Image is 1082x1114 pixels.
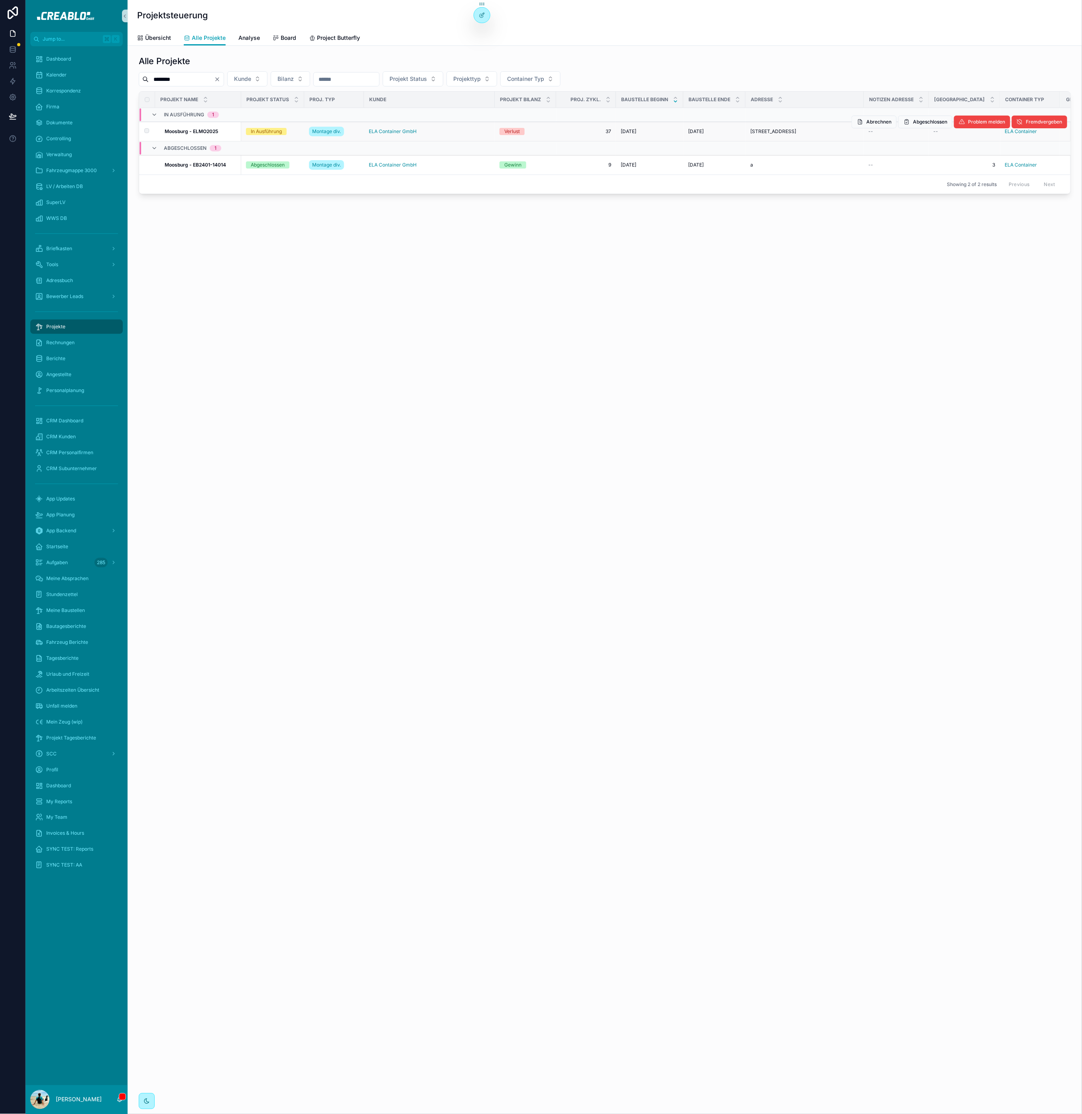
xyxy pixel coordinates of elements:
[30,508,123,522] a: App Planung
[869,128,924,135] a: --
[30,289,123,304] a: Bewerber Leads
[46,543,68,550] span: Startseite
[164,112,204,118] span: In Ausführung
[46,798,72,805] span: My Reports
[30,619,123,633] a: Bautagesberichte
[1005,128,1055,135] a: ELA Container
[46,465,97,472] span: CRM Subunternehmer
[869,128,873,135] span: --
[369,128,417,135] a: ELA Container GmbH
[1026,119,1062,125] span: Fremdvergeben
[1005,96,1045,103] span: Container Typ
[500,128,551,135] a: Verlust
[145,34,171,42] span: Übersicht
[30,68,123,82] a: Kalender
[309,160,344,170] a: Montage div.
[30,603,123,618] a: Meine Baustellen
[46,671,89,677] span: Urlaub und Freizeit
[688,162,741,168] a: [DATE]
[507,75,544,83] span: Container Typ
[46,183,83,190] span: LV / Arbeiten DB
[504,128,520,135] div: Verlust
[369,162,417,168] a: ELA Container GmbH
[30,779,123,793] a: Dashboard
[317,34,360,42] span: Project Butterfly
[251,161,285,169] div: Abgeschlossen
[30,858,123,873] a: SYNC TEST: AA
[271,71,310,86] button: Select Button
[30,715,123,729] a: Mein Zeug (wip)
[137,10,208,21] h1: Projektsteuerung
[30,683,123,697] a: Arbeitszeiten Übersicht
[46,277,73,284] span: Adressbuch
[913,119,947,125] span: Abgeschlossen
[30,383,123,398] a: Personalplanung
[46,56,71,62] span: Dashboard
[1005,128,1037,135] a: ELA Container
[46,814,67,821] span: My Team
[947,181,997,188] span: Showing 2 of 2 results
[30,667,123,681] a: Urlaub und Freizeit
[246,161,299,169] a: Abgeschlossen
[369,96,386,103] span: Kunde
[1005,162,1037,168] span: ELA Container
[46,215,67,222] span: WWS DB
[688,128,704,135] span: [DATE]
[561,162,611,168] a: 9
[934,162,995,168] a: 3
[30,273,123,288] a: Adressbuch
[46,767,58,773] span: Profil
[934,128,938,135] span: --
[934,96,985,103] span: [GEOGRAPHIC_DATA]
[46,324,65,330] span: Projekte
[30,794,123,809] a: My Reports
[46,846,93,853] span: SYNC TEST: Reports
[688,162,704,168] span: [DATE]
[227,71,268,86] button: Select Button
[621,128,679,135] a: [DATE]
[309,127,344,136] a: Montage div.
[750,128,859,135] a: [STREET_ADDRESS]
[212,112,214,118] div: 1
[46,261,58,268] span: Tools
[246,128,299,135] a: In Ausführung
[165,162,236,168] a: Moosburg - EB2401-14014
[30,699,123,713] a: Unfall melden
[26,46,128,883] div: scrollable content
[30,731,123,745] a: Projekt Tagesberichte
[621,96,668,103] span: Baustelle Beginn
[46,418,83,424] span: CRM Dashboard
[30,351,123,366] a: Berichte
[56,1096,102,1104] p: [PERSON_NAME]
[571,96,601,103] span: Proj. Zykl.
[500,71,561,86] button: Select Button
[309,125,359,138] a: Montage div.
[383,71,443,86] button: Select Button
[869,162,873,168] span: --
[504,161,521,169] div: Gewinn
[238,34,260,42] span: Analyse
[43,36,100,42] span: Jump to...
[46,293,83,300] span: Bewerber Leads
[751,96,773,103] span: Adresse
[954,116,1010,128] button: Problem melden
[30,445,123,460] a: CRM Personalfirmen
[866,119,891,125] span: Abrechnen
[184,31,226,46] a: Alle Projekte
[898,116,952,128] button: Abgeschlossen
[869,162,924,168] a: --
[30,163,123,178] a: Fahrzeugmappe 3000
[46,339,75,346] span: Rechnungen
[46,371,71,378] span: Angestellte
[46,528,76,534] span: App Backend
[30,116,123,130] a: Dokumente
[30,257,123,272] a: Tools
[369,162,490,168] a: ELA Container GmbH
[46,655,79,661] span: Tagesberichte
[238,31,260,47] a: Analyse
[500,96,541,103] span: Projekt Bilanz
[165,128,218,134] strong: Moosburg - ELMO2025
[30,842,123,857] a: SYNC TEST: Reports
